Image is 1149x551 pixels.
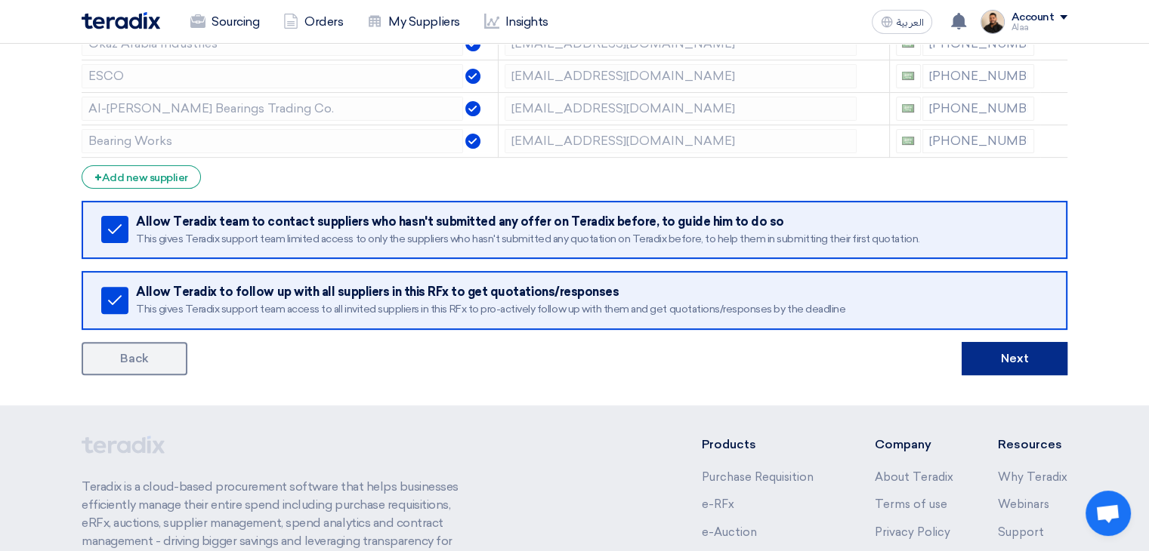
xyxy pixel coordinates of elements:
[82,12,160,29] img: Teradix logo
[872,10,932,34] button: العربية
[82,129,463,153] input: Supplier Name
[998,436,1067,454] li: Resources
[465,101,480,116] img: Verified Account
[271,5,355,38] a: Orders
[874,497,947,511] a: Terms of use
[82,165,201,189] div: Add new supplier
[136,303,1046,316] div: This gives Teradix support team access to all invited suppliers in this RFx to pro-actively follo...
[94,171,102,185] span: +
[1086,491,1131,536] div: Open chat
[465,69,480,84] img: Verified Account
[505,129,857,153] input: Email
[702,525,757,539] a: e-Auction
[82,97,463,121] input: Supplier Name
[1011,11,1054,24] div: Account
[702,470,814,484] a: Purchase Requisition
[962,342,1067,375] button: Next
[998,525,1044,539] a: Support
[465,134,480,149] img: Verified Account
[702,497,734,511] a: e-RFx
[136,285,1046,300] div: Allow Teradix to follow up with all suppliers in this RFx to get quotations/responses
[136,214,1046,229] div: Allow Teradix team to contact suppliers who hasn't submitted any offer on Teradix before, to guid...
[472,5,561,38] a: Insights
[998,470,1067,484] a: Why Teradix
[1011,23,1067,32] div: Alaa
[702,436,829,454] li: Products
[465,36,480,51] img: Verified Account
[505,97,857,121] input: Email
[874,470,953,484] a: About Teradix
[82,342,187,375] a: Back
[998,497,1049,511] a: Webinars
[505,64,857,88] input: Email
[355,5,471,38] a: My Suppliers
[82,64,463,88] input: Supplier Name
[178,5,271,38] a: Sourcing
[136,232,1046,246] div: This gives Teradix support team limited access to only the suppliers who hasn't submitted any quo...
[874,525,950,539] a: Privacy Policy
[896,17,923,28] span: العربية
[981,10,1005,34] img: MAA_1717931611039.JPG
[874,436,953,454] li: Company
